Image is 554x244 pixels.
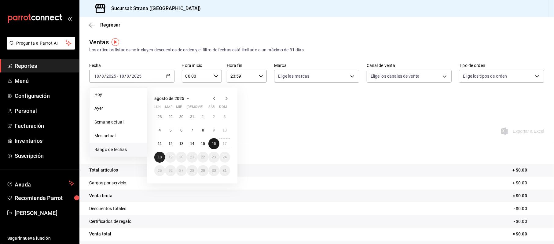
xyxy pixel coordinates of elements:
abbr: domingo [219,105,227,111]
button: 31 de julio de 2025 [187,111,197,122]
abbr: 4 de agosto de 2025 [159,128,161,132]
abbr: 22 de agosto de 2025 [201,155,205,159]
button: 12 de agosto de 2025 [165,138,176,149]
abbr: 8 de agosto de 2025 [202,128,204,132]
button: 18 de agosto de 2025 [154,152,165,163]
abbr: 25 de agosto de 2025 [158,168,162,173]
button: 15 de agosto de 2025 [198,138,208,149]
span: Hoy [94,91,142,98]
abbr: 23 de agosto de 2025 [212,155,216,159]
label: Marca [274,64,359,68]
button: 24 de agosto de 2025 [219,152,230,163]
abbr: 10 de agosto de 2025 [223,128,227,132]
abbr: 24 de agosto de 2025 [223,155,227,159]
a: Pregunta a Parrot AI [4,44,75,51]
span: Menú [15,77,74,85]
label: Tipo de orden [459,64,544,68]
label: Hora fin [227,64,267,68]
span: Elige los tipos de orden [463,73,507,79]
span: / [99,74,101,79]
abbr: 14 de agosto de 2025 [190,142,194,146]
abbr: 1 de agosto de 2025 [202,115,204,119]
abbr: martes [165,105,172,111]
span: Mes actual [94,133,142,139]
button: 2 de agosto de 2025 [208,111,219,122]
abbr: 31 de julio de 2025 [190,115,194,119]
abbr: 28 de agosto de 2025 [190,168,194,173]
button: 9 de agosto de 2025 [208,125,219,136]
p: Cargos por servicio [89,180,127,186]
input: -- [101,74,104,79]
input: -- [94,74,99,79]
div: Ventas [89,38,109,47]
button: 22 de agosto de 2025 [198,152,208,163]
abbr: 2 de agosto de 2025 [213,115,215,119]
span: [PERSON_NAME] [15,209,74,217]
button: 17 de agosto de 2025 [219,138,230,149]
button: 7 de agosto de 2025 [187,125,197,136]
p: = $0.00 [512,231,544,237]
abbr: 11 de agosto de 2025 [158,142,162,146]
button: 21 de agosto de 2025 [187,152,197,163]
button: 8 de agosto de 2025 [198,125,208,136]
button: 30 de julio de 2025 [176,111,187,122]
span: agosto de 2025 [154,96,184,101]
p: - $0.00 [514,218,544,225]
abbr: 30 de julio de 2025 [179,115,183,119]
p: - $0.00 [514,205,544,212]
p: = $0.00 [512,193,544,199]
abbr: 28 de julio de 2025 [158,115,162,119]
span: Regresar [100,22,120,28]
button: 25 de agosto de 2025 [154,165,165,176]
span: Elige las marcas [278,73,309,79]
span: Recomienda Parrot [15,194,74,202]
abbr: 18 de agosto de 2025 [158,155,162,159]
button: 5 de agosto de 2025 [165,125,176,136]
span: Sugerir nueva función [7,235,74,242]
abbr: 6 de agosto de 2025 [180,128,182,132]
span: Semana actual [94,119,142,125]
p: Total artículos [89,167,118,173]
p: Certificados de regalo [89,218,131,225]
abbr: jueves [187,105,223,111]
abbr: 21 de agosto de 2025 [190,155,194,159]
abbr: 15 de agosto de 2025 [201,142,205,146]
span: - [117,74,118,79]
button: 4 de agosto de 2025 [154,125,165,136]
abbr: 27 de agosto de 2025 [179,168,183,173]
button: 29 de agosto de 2025 [198,165,208,176]
p: + $0.00 [512,167,544,173]
input: -- [119,74,124,79]
span: Suscripción [15,152,74,160]
label: Hora inicio [182,64,222,68]
button: 31 de agosto de 2025 [219,165,230,176]
button: 19 de agosto de 2025 [165,152,176,163]
span: Elige los canales de venta [371,73,420,79]
abbr: lunes [154,105,161,111]
abbr: 29 de agosto de 2025 [201,168,205,173]
button: 23 de agosto de 2025 [208,152,219,163]
abbr: 12 de agosto de 2025 [168,142,172,146]
abbr: 13 de agosto de 2025 [179,142,183,146]
button: 11 de agosto de 2025 [154,138,165,149]
button: 20 de agosto de 2025 [176,152,187,163]
span: / [130,74,131,79]
abbr: sábado [208,105,215,111]
button: 14 de agosto de 2025 [187,138,197,149]
abbr: 30 de agosto de 2025 [212,168,216,173]
input: ---- [131,74,142,79]
img: Tooltip marker [112,38,119,46]
p: Venta total [89,231,111,237]
p: Resumen [89,149,544,157]
abbr: 29 de julio de 2025 [168,115,172,119]
span: Pregunta a Parrot AI [17,40,66,46]
abbr: 20 de agosto de 2025 [179,155,183,159]
button: 26 de agosto de 2025 [165,165,176,176]
span: Configuración [15,92,74,100]
button: 27 de agosto de 2025 [176,165,187,176]
button: 1 de agosto de 2025 [198,111,208,122]
button: open_drawer_menu [67,16,72,21]
button: 3 de agosto de 2025 [219,111,230,122]
abbr: 31 de agosto de 2025 [223,168,227,173]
